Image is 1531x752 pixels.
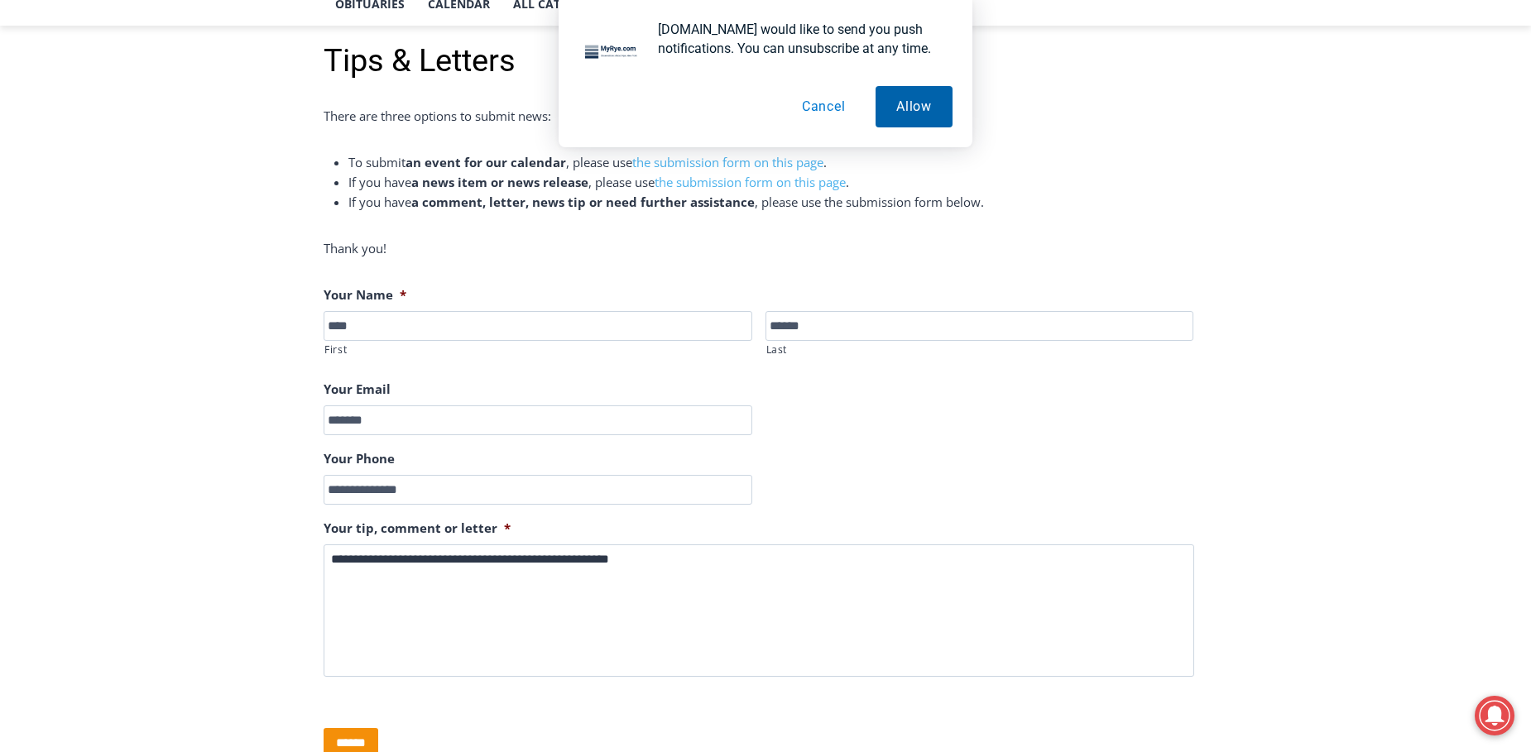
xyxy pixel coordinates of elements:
[766,342,1194,358] label: Last
[324,381,391,398] label: Your Email
[398,160,802,206] a: Intern @ [DOMAIN_NAME]
[578,20,645,86] img: notification icon
[348,172,1207,192] li: If you have , please use .
[348,152,1207,172] li: To submit , please use .
[324,520,511,537] label: Your tip, comment or letter
[324,238,1207,258] p: Thank you!
[418,1,782,160] div: "We would have speakers with experience in local journalism speak to us about their experiences a...
[645,20,953,58] div: [DOMAIN_NAME] would like to send you push notifications. You can unsubscribe at any time.
[406,154,566,170] strong: an event for our calendar
[781,86,866,127] button: Cancel
[655,174,846,190] a: the submission form on this page
[632,154,823,170] a: the submission form on this page
[324,287,406,304] label: Your Name
[324,342,752,358] label: First
[411,194,755,210] strong: a comment, letter, news tip or need further assistance
[411,174,588,190] strong: a news item or news release
[348,192,1207,212] li: If you have , please use the submission form below.
[433,165,767,202] span: Intern @ [DOMAIN_NAME]
[324,451,395,467] label: Your Phone
[876,86,953,127] button: Allow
